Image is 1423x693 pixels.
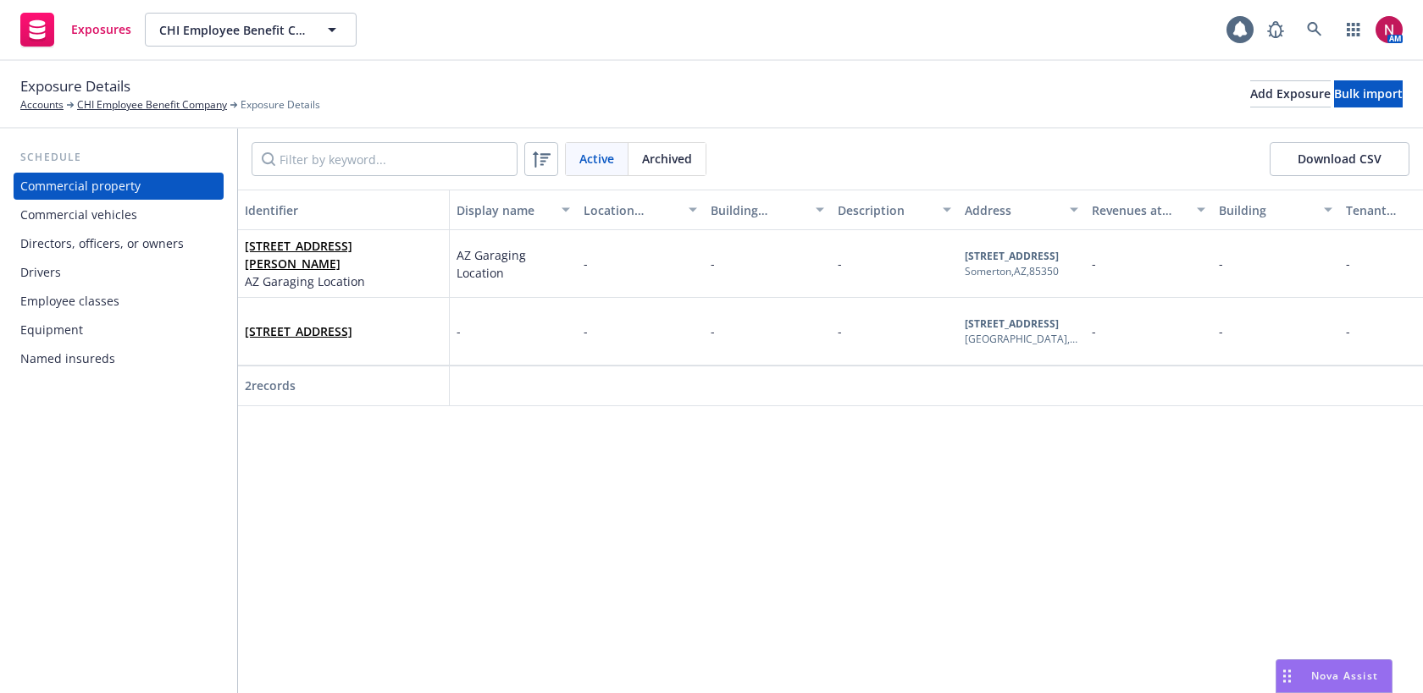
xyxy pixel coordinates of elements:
[1212,190,1339,230] button: Building
[1259,13,1293,47] a: Report a Bug
[1085,190,1212,230] button: Revenues at location
[584,256,588,272] span: -
[1219,323,1223,339] span: -
[14,173,224,200] a: Commercial property
[831,190,958,230] button: Description
[711,256,715,272] span: -
[14,345,224,372] a: Named insureds
[642,150,692,168] span: Archived
[245,201,442,219] div: Identifier
[1334,80,1403,107] button: Bulk import
[14,149,224,166] div: Schedule
[241,97,320,113] span: Exposure Details
[1334,81,1403,107] div: Bulk import
[1376,16,1403,43] img: photo
[584,323,588,339] span: -
[1270,142,1409,176] button: Download CSV
[450,190,577,230] button: Display name
[20,97,64,113] a: Accounts
[14,316,224,344] a: Equipment
[838,323,842,339] span: -
[14,201,224,228] a: Commercial vehicles
[1346,323,1350,339] span: -
[159,21,306,39] span: CHI Employee Benefit Company
[1276,660,1298,692] div: Drag to move
[14,288,224,315] a: Employee classes
[14,6,138,53] a: Exposures
[965,249,1059,263] b: [STREET_ADDRESS]
[20,316,83,344] div: Equipment
[71,23,131,36] span: Exposures
[579,150,614,168] span: Active
[1250,80,1331,107] button: Add Exposure
[965,201,1060,219] div: Address
[711,323,715,339] span: -
[1219,201,1314,219] div: Building
[1298,13,1332,47] a: Search
[20,259,61,286] div: Drivers
[965,316,1059,331] b: [STREET_ADDRESS]
[20,345,115,372] div: Named insureds
[20,173,141,200] div: Commercial property
[457,201,551,219] div: Display name
[245,323,352,339] a: [STREET_ADDRESS]
[145,13,357,47] button: CHI Employee Benefit Company
[14,259,224,286] a: Drivers
[20,288,119,315] div: Employee classes
[245,237,442,272] span: [STREET_ADDRESS][PERSON_NAME]
[14,230,224,257] a: Directors, officers, or owners
[577,190,704,230] button: Location number
[1311,668,1378,683] span: Nova Assist
[704,190,831,230] button: Building number
[457,322,461,340] span: -
[1276,659,1393,693] button: Nova Assist
[20,230,184,257] div: Directors, officers, or owners
[1346,256,1350,272] span: -
[1092,201,1187,219] div: Revenues at location
[252,142,518,176] input: Filter by keyword...
[958,190,1085,230] button: Address
[20,75,130,97] span: Exposure Details
[965,332,1078,347] div: [GEOGRAPHIC_DATA] , CA , 93309
[1092,323,1096,339] span: -
[245,377,296,393] span: 2 records
[584,201,678,219] div: Location number
[965,264,1059,279] div: Somerton , AZ , 85350
[238,190,450,230] button: Identifier
[1092,256,1096,272] span: -
[711,201,806,219] div: Building number
[20,201,137,228] div: Commercial vehicles
[1337,13,1370,47] a: Switch app
[1219,256,1223,272] span: -
[245,238,352,272] a: [STREET_ADDRESS][PERSON_NAME]
[77,97,227,113] a: CHI Employee Benefit Company
[457,246,570,282] span: AZ Garaging Location
[838,201,933,219] div: Description
[838,256,842,272] span: -
[245,272,442,290] span: AZ Garaging Location
[1250,81,1331,107] div: Add Exposure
